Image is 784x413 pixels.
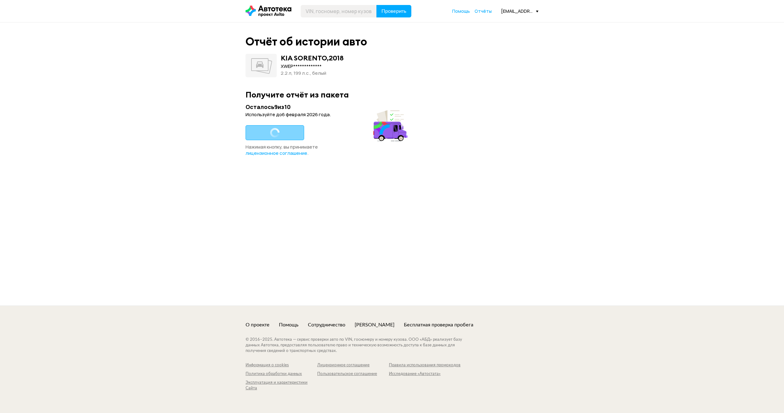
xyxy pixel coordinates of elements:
a: Пользовательское соглашение [317,371,389,377]
div: [EMAIL_ADDRESS][DOMAIN_NAME] [501,8,538,14]
div: © 2016– 2025 . Автотека — сервис проверки авто по VIN, госномеру и номеру кузова. ООО «АБД» реали... [246,337,475,354]
a: Помощь [279,321,299,328]
div: Осталось 9 из 10 [246,103,409,111]
a: [PERSON_NAME] [355,321,394,328]
a: Сотрудничество [308,321,345,328]
a: О проекте [246,321,270,328]
input: VIN, госномер, номер кузова [301,5,377,17]
a: Помощь [452,8,470,14]
a: лицензионное соглашение [246,150,307,156]
a: Правила использования промокодов [389,363,461,368]
a: Исследование «Автостата» [389,371,461,377]
button: Проверить [376,5,411,17]
div: 2.2 л, 199 л.c., белый [281,70,344,77]
a: Лицензионное соглашение [317,363,389,368]
a: Отчёты [475,8,492,14]
span: Нажимая кнопку, вы принимаете . [246,144,318,156]
a: Политика обработки данных [246,371,317,377]
a: Информация о cookies [246,363,317,368]
div: Отчёт об истории авто [246,35,367,48]
div: Получите отчёт из пакета [246,90,538,99]
div: KIA SORENTO , 2018 [281,54,344,62]
span: Проверить [381,9,406,14]
div: Используйте до 6 февраля 2026 года . [246,112,409,118]
a: Эксплуатация и характеристики Сайта [246,380,317,391]
a: Бесплатная проверка пробега [404,321,473,328]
